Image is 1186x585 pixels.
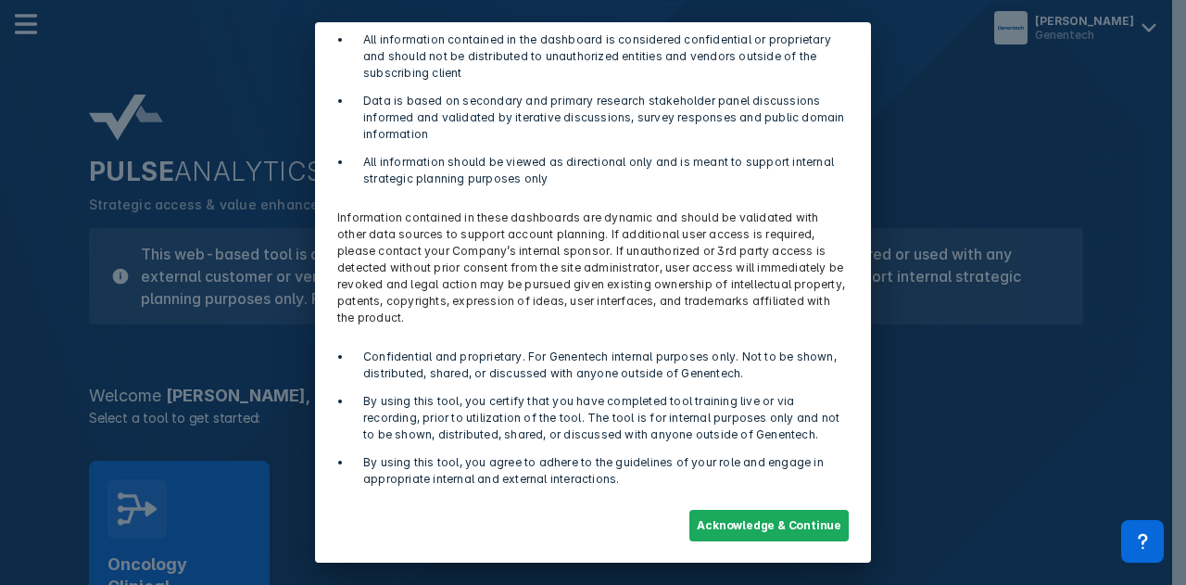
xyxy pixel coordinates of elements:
div: Contact Support [1121,520,1164,563]
li: Data is based on secondary and primary research stakeholder panel discussions informed and valida... [352,93,849,143]
li: All information should be viewed as directional only and is meant to support internal strategic p... [352,154,849,187]
li: All information contained in the dashboard is considered confidential or proprietary and should n... [352,32,849,82]
li: Confidential and proprietary. For Genentech internal purposes only. Not to be shown, distributed,... [352,349,849,382]
li: By using this tool, you agree to adhere to the guidelines of your role and engage in appropriate ... [352,454,849,488]
p: Information contained in these dashboards are dynamic and should be validated with other data sou... [326,198,860,337]
button: Acknowledge & Continue [689,510,849,541]
li: By using this tool, you certify that you have completed tool training live or via recording, prio... [352,393,849,443]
